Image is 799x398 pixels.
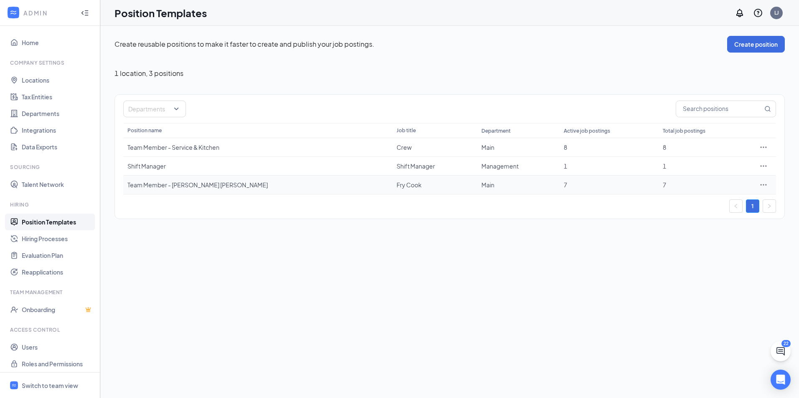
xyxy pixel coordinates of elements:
div: Shift Manager [397,162,473,170]
a: 1 [746,200,759,212]
a: Tax Entities [22,88,93,105]
div: Fry Cook [397,181,473,189]
button: Create position [727,36,785,53]
svg: Ellipses [759,143,768,151]
div: Open Intercom Messenger [771,370,791,390]
input: Search positions [676,101,763,117]
span: Job title [397,127,416,134]
button: left [729,199,743,213]
a: Integrations [22,122,93,139]
a: Evaluation Plan [22,247,93,264]
svg: Ellipses [759,162,768,170]
span: left [733,204,738,209]
span: Position name [127,127,162,134]
div: Sourcing [10,164,92,171]
svg: QuestionInfo [753,8,763,18]
div: 1 [663,162,747,170]
div: LJ [774,9,779,16]
svg: Ellipses [759,181,768,189]
a: Hiring Processes [22,230,93,247]
th: Total job postings [659,123,751,138]
div: Hiring [10,201,92,208]
li: Next Page [763,199,776,213]
div: 1 [564,162,654,170]
a: Home [22,34,93,51]
button: right [763,199,776,213]
div: 8 [663,143,747,151]
a: Locations [22,72,93,88]
div: Access control [10,326,92,333]
th: Active job postings [560,123,659,138]
td: Main [477,176,560,194]
svg: WorkstreamLogo [11,383,17,388]
td: Management [477,157,560,176]
span: 1 location , 3 positions [115,69,183,78]
a: Roles and Permissions [22,355,93,372]
a: Position Templates [22,214,93,230]
div: Shift Manager [127,162,388,170]
a: Departments [22,105,93,122]
div: Switch to team view [22,381,78,390]
a: Reapplications [22,264,93,280]
li: Previous Page [729,199,743,213]
a: Talent Network [22,176,93,193]
div: 8 [564,143,654,151]
svg: WorkstreamLogo [9,8,18,17]
a: Data Exports [22,139,93,155]
span: right [767,204,772,209]
div: Company Settings [10,59,92,66]
p: Create reusable positions to make it faster to create and publish your job postings. [115,40,727,49]
svg: Notifications [735,8,745,18]
svg: ChatActive [776,346,786,356]
h1: Position Templates [115,6,207,20]
svg: Collapse [81,9,89,17]
div: Team Member - Service & Kitchen [127,143,388,151]
div: Team Member - [PERSON_NAME] [PERSON_NAME] [127,181,388,189]
a: OnboardingCrown [22,301,93,318]
div: Crew [397,143,473,151]
th: Department [477,123,560,138]
td: Main [477,138,560,157]
a: Users [22,339,93,355]
svg: MagnifyingGlass [764,106,771,112]
div: 7 [564,181,654,189]
div: 7 [663,181,747,189]
div: 22 [781,340,791,347]
div: ADMIN [23,9,73,17]
div: Team Management [10,289,92,296]
button: ChatActive [771,341,791,361]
